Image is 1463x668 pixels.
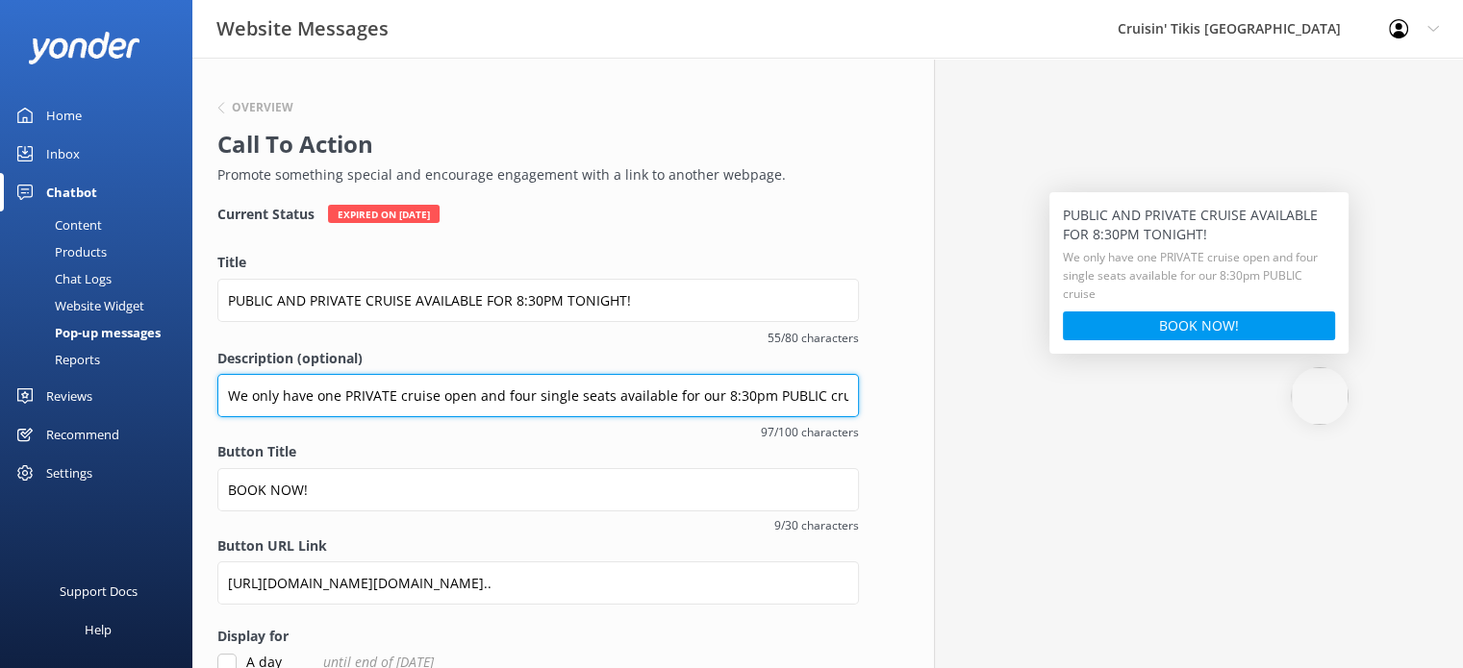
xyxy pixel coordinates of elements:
div: Chatbot [46,173,97,211]
div: Support Docs [60,572,138,610]
h5: We only have one PRIVATE cruise open and four single seats available for our 8:30pm PUBLIC cruise [1063,248,1335,304]
a: Chat Logs [12,265,192,292]
button: BOOK NOW! [1063,311,1335,340]
div: Expired on [DATE] [328,205,440,223]
div: Help [85,610,112,649]
span: 55/80 characters [217,329,859,347]
div: Website Widget [12,292,144,319]
a: Products [12,238,192,265]
label: Button URL Link [217,535,859,557]
img: yonder-white-logo.png [29,32,139,63]
h2: Call To Action [217,126,849,162]
input: Description [217,374,859,417]
div: Reviews [46,377,92,415]
a: Pop-up messages [12,319,192,346]
div: Inbox [46,135,80,173]
input: Title [217,279,859,322]
h5: PUBLIC AND PRIVATE CRUISE AVAILABLE FOR 8:30PM TONIGHT! [1063,206,1335,244]
div: Settings [46,454,92,492]
input: Button Title [217,468,859,511]
h6: Overview [232,102,293,113]
h3: Website Messages [216,13,389,44]
label: Display for [217,626,859,647]
button: Overview [217,102,293,113]
h4: Current Status [217,205,315,223]
div: Pop-up messages [12,319,161,346]
label: Description (optional) [217,348,859,369]
div: Recommend [46,415,119,454]
label: Button Title [217,441,859,462]
a: Website Widget [12,292,192,319]
div: Reports [12,346,100,373]
p: Promote something special and encourage engagement with a link to another webpage. [217,164,849,186]
div: Home [46,96,82,135]
a: Reports [12,346,192,373]
span: 97/100 characters [217,423,859,441]
a: Content [12,211,192,238]
input: Button URL [217,561,859,605]
span: 9/30 characters [217,516,859,534]
label: Title [217,252,859,273]
div: Products [12,238,107,265]
div: Content [12,211,102,238]
div: Chat Logs [12,265,112,292]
